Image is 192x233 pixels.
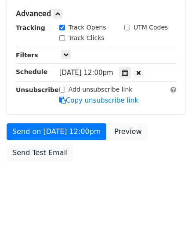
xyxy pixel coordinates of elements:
iframe: Chat Widget [148,191,192,233]
strong: Filters [16,52,38,59]
span: [DATE] 12:00pm [59,69,113,77]
label: UTM Codes [134,23,168,32]
a: Send on [DATE] 12:00pm [7,123,106,140]
strong: Unsubscribe [16,86,59,93]
label: Track Opens [69,23,106,32]
a: Copy unsubscribe link [59,96,138,104]
label: Add unsubscribe link [69,85,133,94]
strong: Schedule [16,68,47,75]
a: Preview [109,123,147,140]
a: Send Test Email [7,144,73,161]
label: Track Clicks [69,33,105,43]
strong: Tracking [16,24,45,31]
h5: Advanced [16,9,176,18]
